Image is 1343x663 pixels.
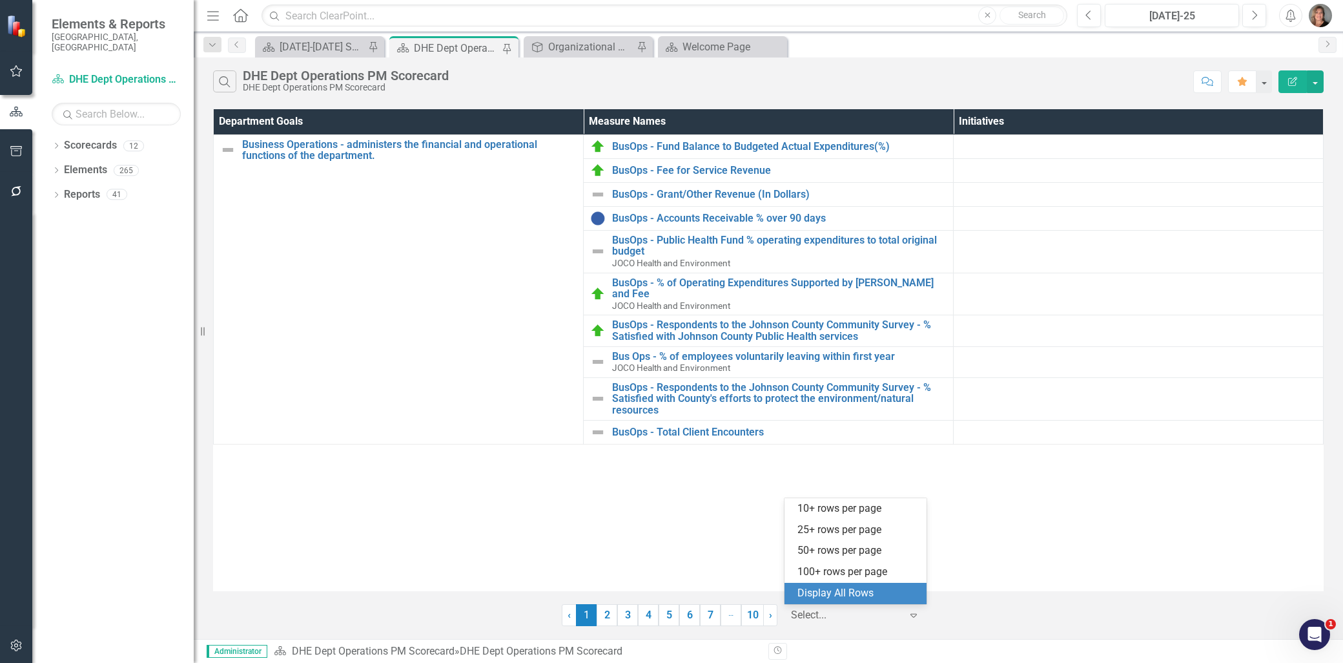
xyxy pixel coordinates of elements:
[612,319,947,342] a: BusOps - Respondents to the Johnson County Community Survey - % Satisfied with Johnson County Pub...
[114,165,139,176] div: 265
[243,83,449,92] div: DHE Dept Operations PM Scorecard
[527,39,633,55] a: Organizational Development - focus on improving JCDHE’s competency, capability and capacity throu...
[661,39,784,55] a: Welcome Page
[590,211,606,226] img: No Information
[261,5,1067,27] input: Search ClearPoint...
[1309,4,1332,27] img: Debra Kellison
[292,645,455,657] a: DHE Dept Operations PM Scorecard
[460,645,622,657] div: DHE Dept Operations PM Scorecard
[414,40,499,56] div: DHE Dept Operations PM Scorecard
[797,543,919,558] div: 50+ rows per page
[597,604,617,626] a: 2
[682,39,784,55] div: Welcome Page
[64,163,107,178] a: Elements
[769,609,772,621] span: ›
[590,354,606,370] img: Not Defined
[797,523,919,538] div: 25+ rows per page
[258,39,365,55] a: [DATE]-[DATE] SP - Current Year Annual Plan Report
[700,604,721,626] a: 7
[590,425,606,440] img: Not Defined
[612,235,947,257] a: BusOps - Public Health Fund % operating expenditures to total original budget
[612,189,947,200] a: BusOps - Grant/Other Revenue (In Dollars)
[612,141,947,153] a: BusOps - Fund Balance to Budgeted Actual Expenditures(%)
[52,16,181,32] span: Elements & Reports
[617,604,638,626] a: 3
[590,163,606,178] img: On Target
[64,187,100,202] a: Reports
[568,609,571,621] span: ‹
[584,158,954,182] td: Double-Click to Edit Right Click for Context Menu
[52,72,181,87] a: DHE Dept Operations PM Scorecard
[612,258,730,268] span: JOCO Health and Environment
[612,382,947,416] a: BusOps - Respondents to the Johnson County Community Survey - % Satisfied with County's efforts t...
[612,300,730,311] span: JOCO Health and Environment
[64,138,117,153] a: Scorecards
[207,645,267,658] span: Administrator
[612,213,947,224] a: BusOps - Accounts Receivable % over 90 days
[52,103,181,125] input: Search Below...
[123,140,144,151] div: 12
[584,377,954,420] td: Double-Click to Edit Right Click for Context Menu
[797,565,919,580] div: 100+ rows per page
[1326,619,1336,629] span: 1
[242,139,577,162] a: Business Operations - administers the financial and operational functions of the department.
[1105,4,1239,27] button: [DATE]-25
[590,187,606,202] img: Not Defined
[638,604,659,626] a: 4
[797,501,919,516] div: 10+ rows per page
[612,426,947,438] a: BusOps - Total Client Encounters
[576,604,597,626] span: 1
[612,165,947,176] a: BusOps - Fee for Service Revenue
[590,139,606,154] img: On Target
[1109,8,1235,24] div: [DATE]-25
[107,189,127,200] div: 41
[220,142,236,158] img: Not Defined
[590,286,606,302] img: On Target
[1299,619,1330,650] iframe: Intercom live chat
[1018,10,1046,20] span: Search
[584,273,954,315] td: Double-Click to Edit Right Click for Context Menu
[612,351,947,363] a: Bus Ops - % of employees voluntarily leaving within first year
[6,15,29,37] img: ClearPoint Strategy
[797,586,919,601] div: Display All Rows
[584,420,954,444] td: Double-Click to Edit Right Click for Context Menu
[590,244,606,259] img: Not Defined
[584,182,954,206] td: Double-Click to Edit Right Click for Context Menu
[590,323,606,339] img: On Target
[612,363,730,373] span: JOCO Health and Environment
[584,206,954,230] td: Double-Click to Edit Right Click for Context Menu
[584,346,954,377] td: Double-Click to Edit Right Click for Context Menu
[584,315,954,346] td: Double-Click to Edit Right Click for Context Menu
[280,39,365,55] div: [DATE]-[DATE] SP - Current Year Annual Plan Report
[741,604,764,626] a: 10
[214,134,584,444] td: Double-Click to Edit Right Click for Context Menu
[52,32,181,53] small: [GEOGRAPHIC_DATA], [GEOGRAPHIC_DATA]
[659,604,679,626] a: 5
[584,134,954,158] td: Double-Click to Edit Right Click for Context Menu
[548,39,633,55] div: Organizational Development - focus on improving JCDHE’s competency, capability and capacity throu...
[243,68,449,83] div: DHE Dept Operations PM Scorecard
[590,391,606,406] img: Not Defined
[584,230,954,273] td: Double-Click to Edit Right Click for Context Menu
[679,604,700,626] a: 6
[1000,6,1064,25] button: Search
[274,644,759,659] div: »
[612,277,947,300] a: BusOps - % of Operating Expenditures Supported by [PERSON_NAME] and Fee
